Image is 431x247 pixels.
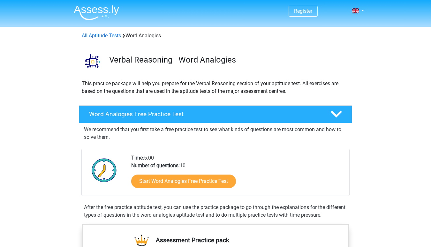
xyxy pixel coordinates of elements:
[294,8,312,14] a: Register
[81,204,350,219] div: After the free practice aptitude test, you can use the practice package to go through the explana...
[79,32,352,40] div: Word Analogies
[82,80,349,95] p: This practice package will help you prepare for the Verbal Reasoning section of your aptitude tes...
[131,155,144,161] b: Time:
[84,126,347,141] p: We recommend that you first take a free practice test to see what kinds of questions are most com...
[76,105,355,123] a: Word Analogies Free Practice Test
[79,47,106,74] img: word analogies
[109,55,347,65] h3: Verbal Reasoning - Word Analogies
[74,5,119,20] img: Assessly
[89,110,320,118] h4: Word Analogies Free Practice Test
[88,154,120,186] img: Clock
[131,162,180,168] b: Number of questions:
[126,154,349,196] div: 5:00 10
[82,33,121,39] a: All Aptitude Tests
[131,175,236,188] a: Start Word Analogies Free Practice Test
